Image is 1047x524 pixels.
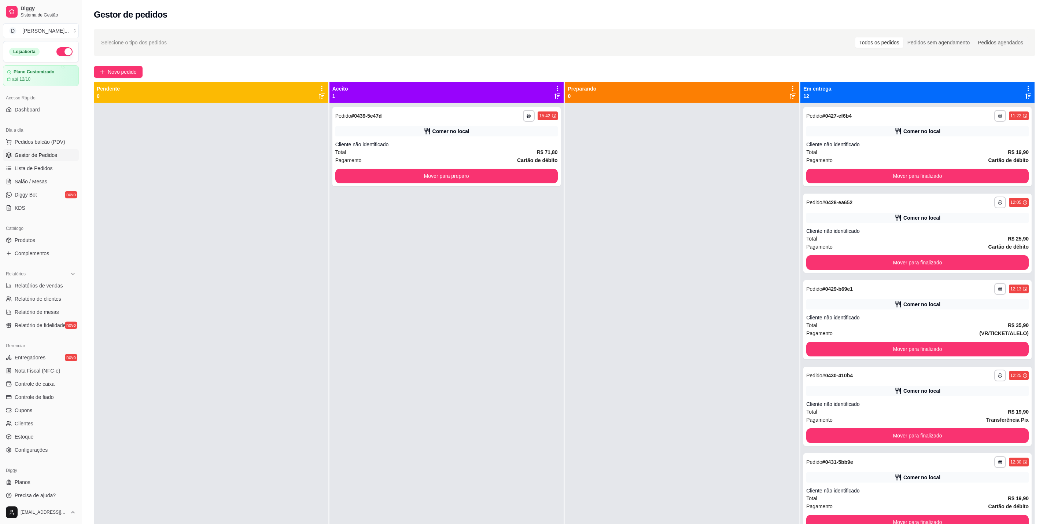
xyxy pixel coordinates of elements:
[432,128,469,135] div: Comer no local
[3,23,79,38] button: Select a team
[335,113,351,119] span: Pedido
[3,202,79,214] a: KDS
[806,416,833,424] span: Pagamento
[806,286,822,292] span: Pedido
[56,47,73,56] button: Alterar Status
[3,124,79,136] div: Dia a dia
[822,459,853,465] strong: # 0431-5bb9e
[806,342,1029,356] button: Mover para finalizado
[903,474,940,481] div: Comer no local
[822,199,853,205] strong: # 0428-ea652
[15,433,33,440] span: Estoque
[806,156,833,164] span: Pagamento
[1010,113,1021,119] div: 11:22
[1008,495,1029,501] strong: R$ 19,90
[94,66,143,78] button: Novo pedido
[3,340,79,352] div: Gerenciar
[15,191,37,198] span: Diggy Bot
[3,280,79,292] a: Relatórios de vendas
[1010,459,1021,465] div: 12:30
[903,128,940,135] div: Comer no local
[3,65,79,86] a: Plano Customizadoaté 12/10
[332,85,348,92] p: Aceito
[15,237,35,244] span: Produtos
[15,282,63,289] span: Relatórios de vendas
[806,255,1029,270] button: Mover para finalizado
[3,319,79,331] a: Relatório de fidelidadenovo
[332,92,348,100] p: 1
[15,380,55,388] span: Controle de caixa
[15,354,45,361] span: Entregadores
[903,301,940,308] div: Comer no local
[806,235,817,243] span: Total
[15,250,49,257] span: Complementos
[335,141,558,148] div: Cliente não identificado
[97,92,120,100] p: 0
[806,373,822,378] span: Pedido
[15,322,66,329] span: Relatório de fidelidade
[806,487,1029,494] div: Cliente não identificado
[9,27,16,34] span: D
[15,407,32,414] span: Cupons
[822,113,852,119] strong: # 0427-ef6b4
[3,104,79,116] a: Dashboard
[806,502,833,510] span: Pagamento
[806,408,817,416] span: Total
[3,503,79,521] button: [EMAIL_ADDRESS][DOMAIN_NAME]
[100,69,105,74] span: plus
[988,157,1029,163] strong: Cartão de débito
[351,113,381,119] strong: # 0439-5e47d
[988,244,1029,250] strong: Cartão de débito
[803,85,831,92] p: Em entrega
[903,37,974,48] div: Pedidos sem agendamento
[1008,236,1029,242] strong: R$ 25,90
[806,494,817,502] span: Total
[3,176,79,187] a: Salão / Mesas
[3,431,79,443] a: Estoque
[517,157,557,163] strong: Cartão de débito
[3,92,79,104] div: Acesso Rápido
[15,151,57,159] span: Gestor de Pedidos
[21,509,67,515] span: [EMAIL_ADDRESS][DOMAIN_NAME]
[15,308,59,316] span: Relatório de mesas
[3,490,79,501] a: Precisa de ajuda?
[21,6,76,12] span: Diggy
[3,223,79,234] div: Catálogo
[6,271,26,277] span: Relatórios
[3,248,79,259] a: Complementos
[806,199,822,205] span: Pedido
[806,314,1029,321] div: Cliente não identificado
[335,156,362,164] span: Pagamento
[15,204,25,212] span: KDS
[15,393,54,401] span: Controle de fiado
[15,178,47,185] span: Salão / Mesas
[3,465,79,476] div: Diggy
[3,444,79,456] a: Configurações
[15,165,53,172] span: Lista de Pedidos
[806,400,1029,408] div: Cliente não identificado
[806,227,1029,235] div: Cliente não identificado
[12,76,30,82] article: até 12/10
[3,378,79,390] a: Controle de caixa
[806,169,1029,183] button: Mover para finalizado
[1008,409,1029,415] strong: R$ 19,90
[335,169,558,183] button: Mover para preparo
[3,418,79,429] a: Clientes
[15,446,48,454] span: Configurações
[803,92,831,100] p: 12
[806,321,817,329] span: Total
[3,476,79,488] a: Planos
[903,214,940,221] div: Comer no local
[3,365,79,377] a: Nota Fiscal (NFC-e)
[822,286,853,292] strong: # 0429-b69e1
[15,367,60,374] span: Nota Fiscal (NFC-e)
[822,373,853,378] strong: # 0430-410b4
[3,404,79,416] a: Cupons
[537,149,558,155] strong: R$ 71,80
[988,503,1029,509] strong: Cartão de débito
[806,428,1029,443] button: Mover para finalizado
[806,459,822,465] span: Pedido
[3,391,79,403] a: Controle de fiado
[806,243,833,251] span: Pagamento
[3,234,79,246] a: Produtos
